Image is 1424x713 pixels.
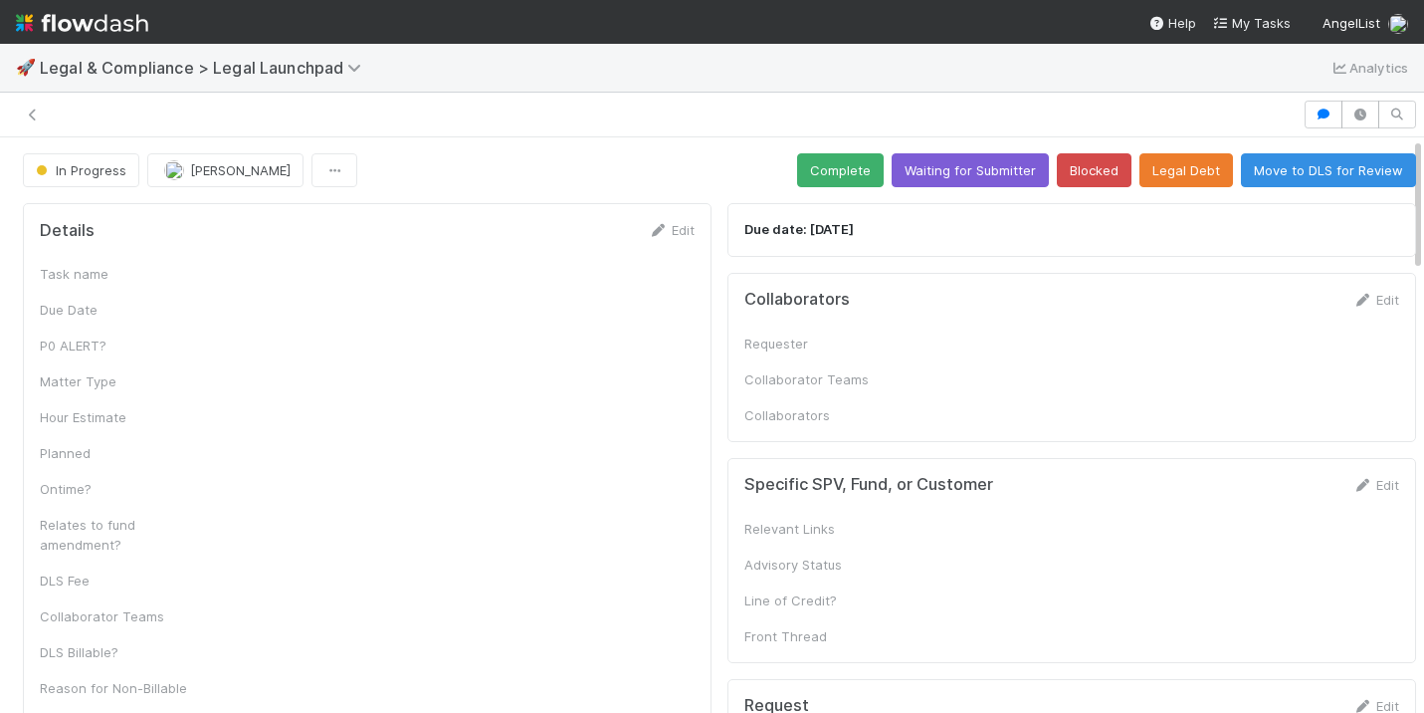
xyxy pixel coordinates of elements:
[1148,13,1196,33] div: Help
[1322,15,1380,31] span: AngelList
[744,475,993,495] h5: Specific SPV, Fund, or Customer
[1212,15,1291,31] span: My Tasks
[1212,13,1291,33] a: My Tasks
[23,153,139,187] button: In Progress
[40,642,189,662] div: DLS Billable?
[40,407,189,427] div: Hour Estimate
[744,591,894,610] div: Line of Credit?
[744,555,894,575] div: Advisory Status
[648,222,695,238] a: Edit
[1057,153,1131,187] button: Blocked
[1139,153,1233,187] button: Legal Debt
[1329,56,1408,80] a: Analytics
[744,626,894,646] div: Front Thread
[32,162,126,178] span: In Progress
[744,405,894,425] div: Collaborators
[1388,14,1408,34] img: avatar_0b1dbcb8-f701-47e0-85bc-d79ccc0efe6c.png
[744,369,894,389] div: Collaborator Teams
[16,59,36,76] span: 🚀
[164,160,184,180] img: avatar_0b1dbcb8-f701-47e0-85bc-d79ccc0efe6c.png
[40,571,189,591] div: DLS Fee
[1241,153,1416,187] button: Move to DLS for Review
[892,153,1049,187] button: Waiting for Submitter
[40,606,189,626] div: Collaborator Teams
[40,221,95,241] h5: Details
[1352,292,1399,308] a: Edit
[190,162,291,178] span: [PERSON_NAME]
[16,6,148,40] img: logo-inverted-e16ddd16eac7371096b0.svg
[40,58,371,78] span: Legal & Compliance > Legal Launchpad
[744,334,894,354] div: Requester
[797,153,884,187] button: Complete
[40,678,189,698] div: Reason for Non-Billable
[40,336,189,356] div: P0 ALERT?
[40,443,189,463] div: Planned
[40,300,189,320] div: Due Date
[40,264,189,284] div: Task name
[147,153,304,187] button: [PERSON_NAME]
[1352,477,1399,493] a: Edit
[744,221,854,237] strong: Due date: [DATE]
[40,479,189,499] div: Ontime?
[40,515,189,555] div: Relates to fund amendment?
[744,519,894,539] div: Relevant Links
[40,371,189,391] div: Matter Type
[744,290,850,310] h5: Collaborators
